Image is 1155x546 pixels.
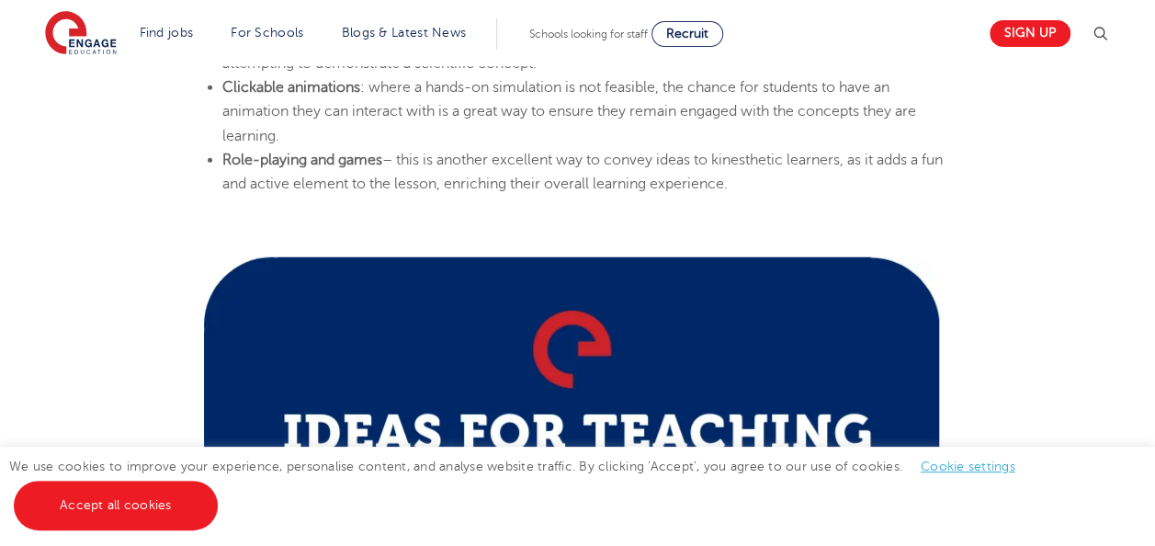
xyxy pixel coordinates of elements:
[222,152,382,168] b: Role-playing and games
[666,27,708,40] span: Recruit
[14,481,218,530] a: Accept all cookies
[45,11,117,57] img: Engage Education
[222,79,916,144] span: : where a hands-on simulation is not feasible, the chance for students to have an animation they ...
[231,26,303,40] a: For Schools
[222,79,360,96] b: Clickable animations
[140,26,194,40] a: Find jobs
[9,460,1034,512] span: We use cookies to improve your experience, personalise content, and analyse website traffic. By c...
[651,21,723,47] a: Recruit
[222,30,914,71] span: : where possible, allow students to delve into hands-on experiments, such as when attempting to d...
[342,26,467,40] a: Blogs & Latest News
[529,28,648,40] span: Schools looking for staff
[990,20,1070,47] a: Sign up
[921,460,1015,473] a: Cookie settings
[222,152,943,192] span: – this is another excellent way to convey ideas to kinesthetic learners, as it adds a fun and act...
